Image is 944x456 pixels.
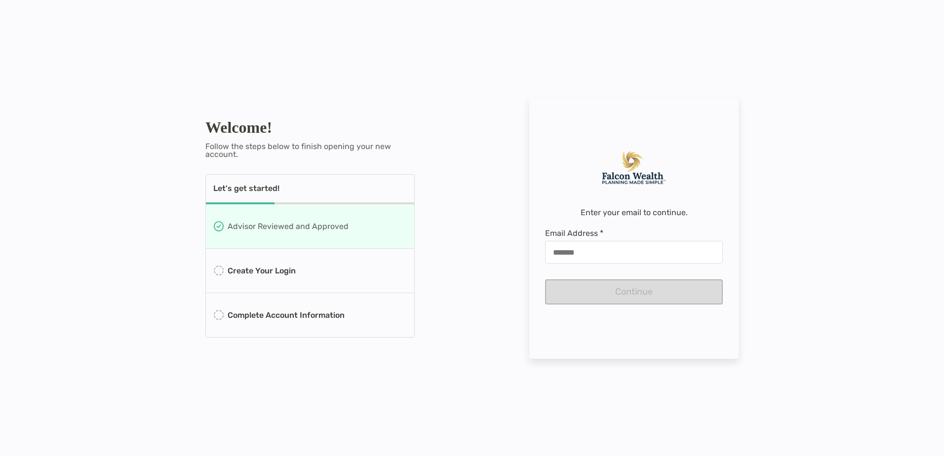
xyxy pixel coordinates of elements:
p: Follow the steps below to finish opening your new account. [205,143,415,158]
p: Complete Account Information [228,309,345,321]
p: Enter your email to continue. [581,209,688,217]
p: Create Your Login [228,265,296,277]
span: Email Address * [545,228,723,238]
p: Let's get started! [213,185,279,192]
img: Company Logo [601,152,667,184]
p: Advisor Reviewed and Approved [228,220,349,232]
h1: Welcome! [205,118,415,137]
input: Email Address * [546,248,722,257]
